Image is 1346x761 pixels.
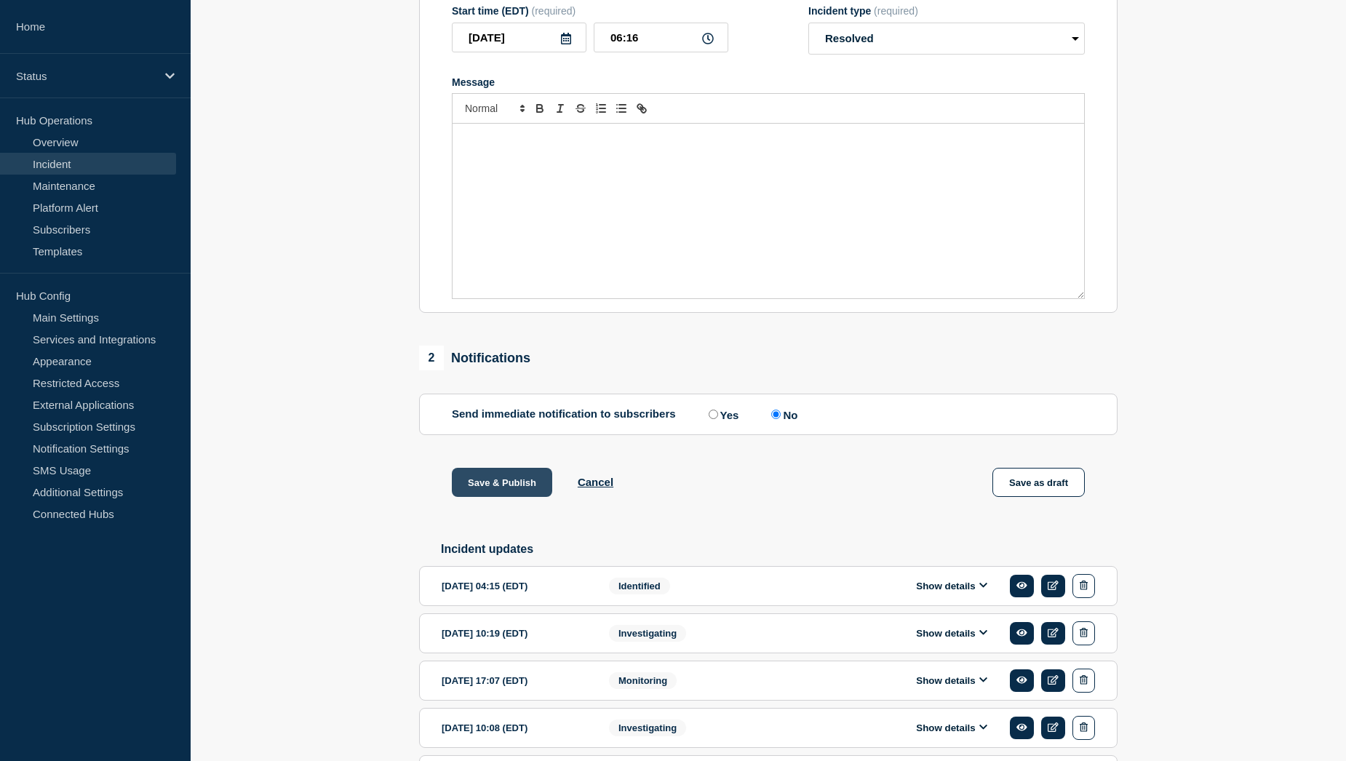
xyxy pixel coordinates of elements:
span: Monitoring [609,672,677,689]
button: Save & Publish [452,468,552,497]
button: Toggle italic text [550,100,570,117]
button: Show details [912,580,992,592]
input: Yes [709,410,718,419]
div: Start time (EDT) [452,5,728,17]
button: Toggle ordered list [591,100,611,117]
div: [DATE] 17:07 (EDT) [442,669,587,693]
button: Toggle strikethrough text [570,100,591,117]
div: [DATE] 10:08 (EDT) [442,716,587,740]
button: Save as draft [992,468,1085,497]
button: Toggle link [632,100,652,117]
button: Toggle bold text [530,100,550,117]
span: Investigating [609,625,686,642]
p: Status [16,70,156,82]
label: Yes [705,407,739,421]
span: 2 [419,346,444,370]
button: Cancel [578,476,613,488]
button: Show details [912,722,992,734]
button: Show details [912,627,992,640]
div: [DATE] 04:15 (EDT) [442,574,587,598]
input: No [771,410,781,419]
button: Show details [912,674,992,687]
div: Send immediate notification to subscribers [452,407,1085,421]
input: YYYY-MM-DD [452,23,586,52]
div: Message [453,124,1084,298]
div: Incident type [808,5,1085,17]
label: No [768,407,797,421]
div: Message [452,76,1085,88]
span: Identified [609,578,670,594]
p: Send immediate notification to subscribers [452,407,676,421]
span: Font size [458,100,530,117]
div: [DATE] 10:19 (EDT) [442,621,587,645]
h2: Incident updates [441,543,1118,556]
span: (required) [532,5,576,17]
span: Investigating [609,720,686,736]
button: Toggle bulleted list [611,100,632,117]
select: Incident type [808,23,1085,55]
div: Notifications [419,346,530,370]
span: (required) [874,5,918,17]
input: HH:MM [594,23,728,52]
